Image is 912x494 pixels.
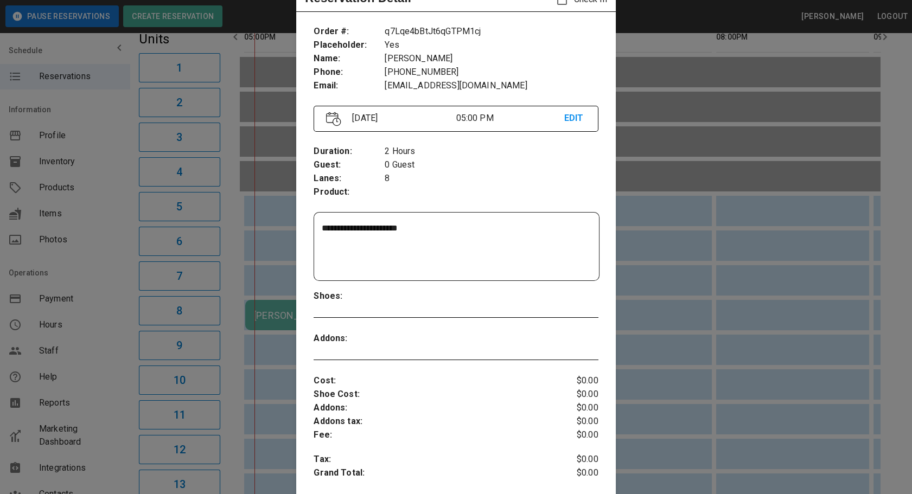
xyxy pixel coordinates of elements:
[314,172,385,185] p: Lanes :
[314,52,385,66] p: Name :
[551,466,598,483] p: $0.00
[314,290,385,303] p: Shoes :
[564,112,586,125] p: EDIT
[385,172,598,185] p: 8
[551,388,598,401] p: $0.00
[314,388,551,401] p: Shoe Cost :
[314,39,385,52] p: Placeholder :
[326,112,341,126] img: Vector
[314,428,551,442] p: Fee :
[314,332,385,345] p: Addons :
[385,79,598,93] p: [EMAIL_ADDRESS][DOMAIN_NAME]
[551,453,598,466] p: $0.00
[385,145,598,158] p: 2 Hours
[314,185,385,199] p: Product :
[551,428,598,442] p: $0.00
[314,158,385,172] p: Guest :
[314,25,385,39] p: Order # :
[314,374,551,388] p: Cost :
[456,112,564,125] p: 05:00 PM
[314,145,385,158] p: Duration :
[385,25,598,39] p: q7Lqe4bBtJt6qGTPM1cj
[385,66,598,79] p: [PHONE_NUMBER]
[314,66,385,79] p: Phone :
[314,415,551,428] p: Addons tax :
[551,374,598,388] p: $0.00
[551,415,598,428] p: $0.00
[314,453,551,466] p: Tax :
[385,158,598,172] p: 0 Guest
[314,401,551,415] p: Addons :
[348,112,456,125] p: [DATE]
[385,52,598,66] p: [PERSON_NAME]
[385,39,598,52] p: Yes
[551,401,598,415] p: $0.00
[314,79,385,93] p: Email :
[314,466,551,483] p: Grand Total :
